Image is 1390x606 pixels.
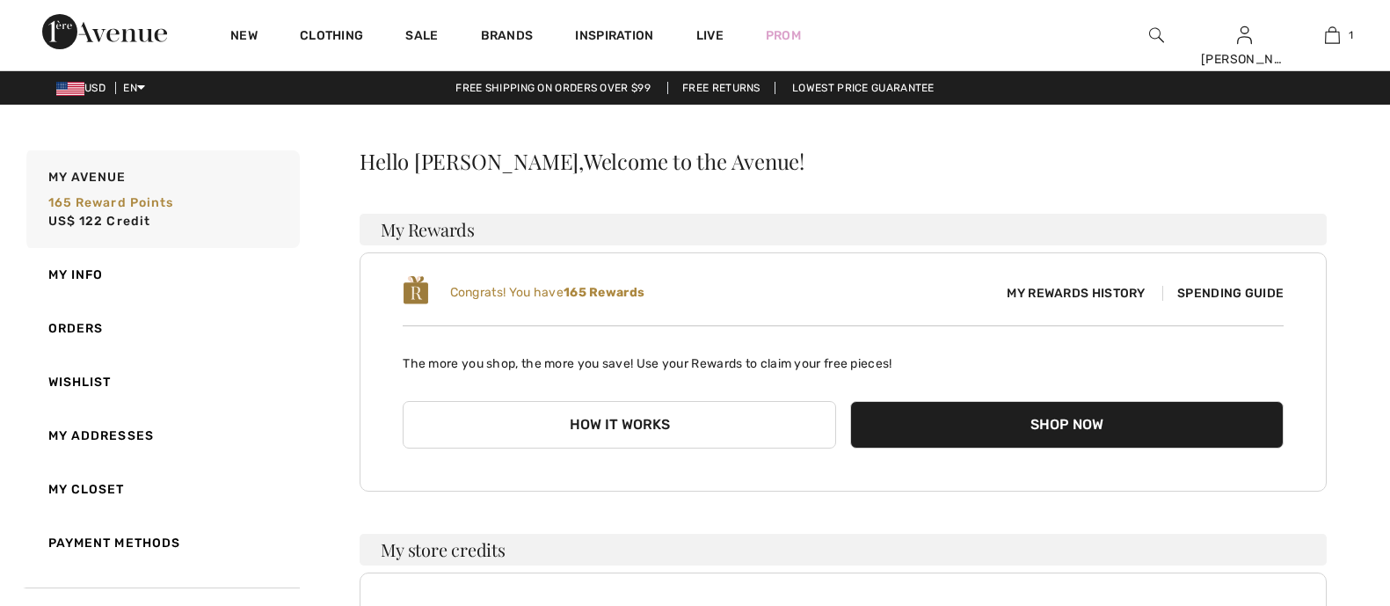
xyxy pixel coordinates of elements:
[1349,27,1353,43] span: 1
[403,274,429,306] img: loyalty_logo_r.svg
[360,534,1327,566] h3: My store credits
[584,150,804,172] span: Welcome to the Avenue!
[48,195,174,210] span: 165 Reward points
[23,516,300,570] a: Payment Methods
[56,82,113,94] span: USD
[300,28,363,47] a: Clothing
[1237,25,1252,46] img: My Info
[667,82,775,94] a: Free Returns
[403,401,836,449] button: How it works
[23,355,300,409] a: Wishlist
[441,82,665,94] a: Free shipping on orders over $99
[360,150,1327,172] div: Hello [PERSON_NAME],
[123,82,145,94] span: EN
[405,28,438,47] a: Sale
[450,285,645,300] span: Congrats! You have
[23,248,300,302] a: My Info
[575,28,653,47] span: Inspiration
[993,284,1159,303] span: My Rewards History
[403,340,1284,373] p: The more you shop, the more you save! Use your Rewards to claim your free pieces!
[1201,50,1287,69] div: [PERSON_NAME]
[23,409,300,463] a: My Addresses
[696,26,724,45] a: Live
[23,302,300,355] a: Orders
[48,214,151,229] span: US$ 122 Credit
[1289,25,1375,46] a: 1
[56,82,84,96] img: US Dollar
[481,28,534,47] a: Brands
[48,168,127,186] span: My Avenue
[1149,25,1164,46] img: search the website
[1325,25,1340,46] img: My Bag
[778,82,949,94] a: Lowest Price Guarantee
[42,14,167,49] img: 1ère Avenue
[766,26,801,45] a: Prom
[23,463,300,516] a: My Closet
[1237,26,1252,43] a: Sign In
[360,214,1327,245] h3: My Rewards
[564,285,644,300] b: 165 Rewards
[230,28,258,47] a: New
[850,401,1284,449] button: Shop Now
[1162,286,1284,301] span: Spending Guide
